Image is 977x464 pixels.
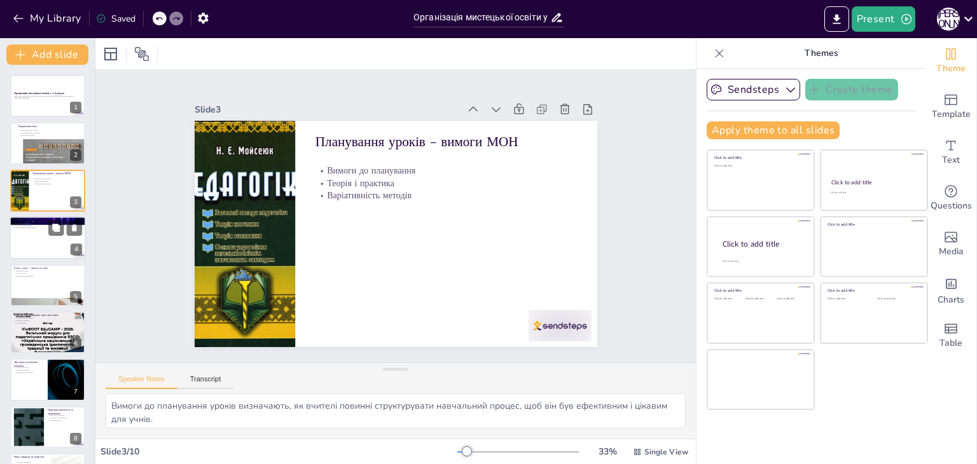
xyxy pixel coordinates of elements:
p: Нормативна база освіти [18,129,42,132]
p: Вимоги до планування [315,164,576,177]
div: Click to add text [877,297,917,301]
p: Три групи результатів навчання [14,361,44,368]
p: Теорія і практика [315,177,576,189]
div: 1 [10,75,85,117]
div: 6 [10,311,85,353]
p: Нормативна база [18,125,38,128]
div: 8 [70,433,81,444]
div: Add ready made slides [925,84,976,130]
p: Психологічна підтримка через мистецтво [14,313,81,317]
p: Вивчення стилів [14,270,81,272]
span: Single View [644,447,688,457]
p: Планування уроків – вимоги МОН [315,132,576,151]
button: Speaker Notes [106,375,177,389]
span: Media [939,245,964,259]
p: Теорія і практика [32,180,81,182]
p: Гнучкість викладання [13,224,82,227]
button: Delete Slide [67,221,82,236]
p: Вимоги до планування [32,177,81,180]
p: Планування уроків – вимоги МОН [32,172,81,175]
p: Інтеграція форм [48,419,81,421]
p: Психологічна підтримка [14,317,81,320]
strong: Організація мистецької освіти у 5–8 класах [14,92,64,95]
input: Insert title [413,8,550,27]
div: Click to add text [745,297,774,301]
p: Інтеграція мистецтв [13,222,82,224]
p: Варіативність методів [32,182,81,185]
p: Themes [730,38,913,69]
div: 5 [10,264,85,306]
div: 4 [10,216,86,259]
div: 2 [10,122,85,164]
button: Export to PowerPoint [824,6,849,32]
p: Приклади діяльності та оцінювання [48,408,81,415]
div: Click to add body [723,259,803,263]
div: Click to add text [714,165,805,168]
div: Click to add title [723,238,804,249]
div: Add images, graphics, shapes or video [925,221,976,267]
p: Самопізнання [14,322,81,324]
p: Емоційне здоров’я [14,319,81,322]
p: Позитивна перспектива [14,275,81,277]
button: Present [852,6,915,32]
div: Get real-time input from your audience [925,175,976,221]
button: My Library [10,8,87,29]
div: 6 [70,338,81,350]
div: 1 [70,102,81,113]
div: Click to add title [828,288,918,293]
div: 5 [70,291,81,303]
p: Пізнання мистецтва [14,369,44,372]
div: Add charts and graphs [925,267,976,313]
p: Модельні програми [18,134,42,137]
p: Адаптація програми [14,461,48,464]
div: Change the overall theme [925,38,976,84]
p: Аналіз творів [14,272,81,275]
div: Click to add text [831,191,915,194]
p: Інтегрований курс «Мистецтво» (5–7 кл.) [13,219,82,222]
textarea: Вимоги до планування уроків визначають, як вчителі повинні структурувати навчальний процес, щоб в... [106,393,686,428]
span: Table [939,336,962,350]
div: Saved [96,13,135,25]
div: Click to add text [828,297,868,301]
div: 8 [10,406,85,448]
div: Layout [100,44,121,64]
p: Варіативність методів [315,189,576,202]
span: Position [134,46,149,62]
button: Apply theme to all slides [707,121,840,139]
div: 3 [10,170,85,212]
p: 8 клас і далі — акцент на стилі [14,266,81,270]
div: Click to add title [831,179,916,186]
button: Transcript [177,375,234,389]
div: Add a table [925,313,976,358]
div: Click to add title [714,155,805,160]
div: 7 [70,386,81,397]
p: Оцінювання результатів [48,416,81,419]
div: 3 [70,196,81,208]
button: Add slide [6,44,88,65]
p: Презентація для вчителів образотворчого мистецтва на 2025/2026 навчальний рік. [14,95,81,97]
div: Click to add title [828,222,918,227]
div: 33 % [592,446,623,458]
div: Click to add text [777,297,805,301]
span: Text [942,153,960,167]
div: Click to add title [714,288,805,293]
div: М [PERSON_NAME] [937,8,960,31]
div: 2 [70,149,81,161]
p: Приклади діяльності [48,414,81,416]
span: Questions [931,199,972,213]
div: Add text boxes [925,130,976,175]
p: Наше завдання як педагогів [14,455,48,459]
button: М [PERSON_NAME] [937,6,960,32]
button: Create theme [805,79,898,100]
p: Generated with [URL] [14,97,81,100]
span: Charts [938,293,964,307]
div: Click to add text [714,297,743,301]
div: Slide 3 [195,104,460,116]
button: Sendsteps [707,79,800,100]
div: Slide 3 / 10 [100,446,457,458]
p: Групи результатів [14,367,44,369]
span: Template [932,107,971,121]
p: Власні навчальні програми [18,132,42,134]
p: Власна навчальна програма [13,227,82,229]
div: 7 [10,358,85,400]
